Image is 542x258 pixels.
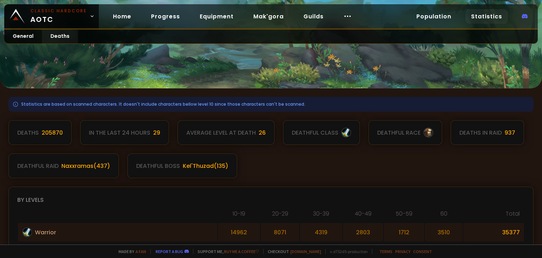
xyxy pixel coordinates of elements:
th: 20-29 [261,209,300,222]
div: Deaths in raid [459,128,502,137]
a: [DOMAIN_NAME] [290,249,321,254]
div: 26 [259,128,266,137]
span: Checkout [263,249,321,254]
th: 10-19 [218,209,260,222]
div: deathful class [292,128,338,137]
a: Consent [413,249,432,254]
div: In the last 24 hours [89,128,150,137]
a: Equipment [194,9,239,24]
div: deathful boss [136,162,180,170]
span: Support me, [193,249,259,254]
div: 29 [153,128,160,137]
a: Statistics [465,9,508,24]
th: 30-39 [300,209,342,222]
th: 40-49 [343,209,383,222]
div: Kel'Thuzad ( 135 ) [183,162,228,170]
th: Total [463,209,524,222]
div: deathful race [377,128,421,137]
div: Average level at death [186,128,256,137]
div: deathful raid [17,162,59,170]
span: v. d752d5 - production [325,249,368,254]
a: Report a bug [156,249,183,254]
td: 1712 [384,223,424,241]
a: Progress [145,9,186,24]
small: Classic Hardcore [30,8,87,14]
td: 35377 [463,223,524,241]
a: Deaths [42,30,78,43]
td: 3510 [425,223,463,241]
a: Population [411,9,457,24]
div: 205870 [42,128,63,137]
a: Guilds [298,9,329,24]
a: Terms [379,249,392,254]
td: 8071 [261,223,300,241]
a: Buy me a coffee [224,249,259,254]
span: Made by [114,249,146,254]
div: Statistics are based on scanned characters. It doesn't include characters bellow level 10 since t... [8,97,534,112]
div: By levels [17,195,525,204]
a: General [4,30,42,43]
span: AOTC [30,8,87,25]
div: Naxxramas ( 437 ) [61,162,110,170]
th: 60 [425,209,463,222]
a: Home [107,9,137,24]
a: Privacy [395,249,410,254]
div: Deaths [17,128,39,137]
td: 4319 [300,223,342,241]
td: 2803 [343,223,383,241]
td: 14962 [218,223,260,241]
a: Classic HardcoreAOTC [4,4,99,28]
span: Warrior [35,228,56,237]
th: 50-59 [384,209,424,222]
a: a fan [135,249,146,254]
a: Mak'gora [248,9,289,24]
div: 937 [505,128,515,137]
